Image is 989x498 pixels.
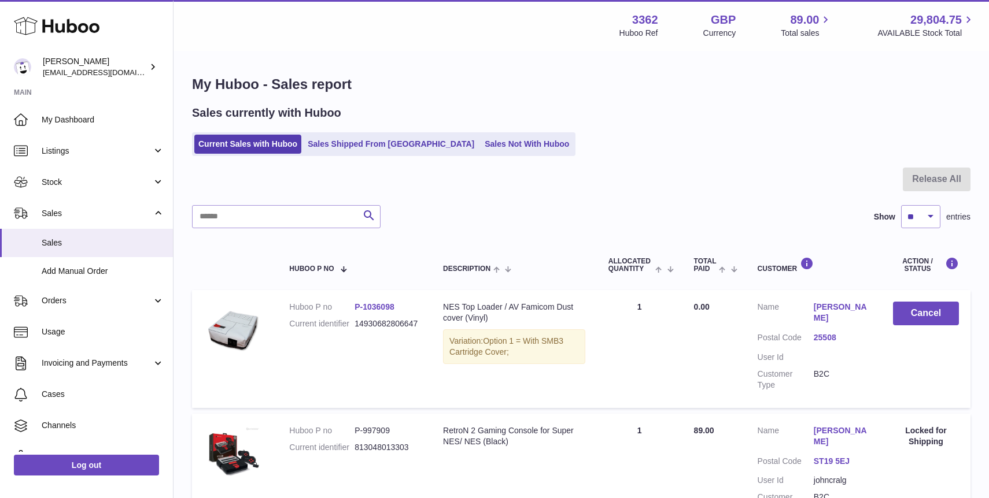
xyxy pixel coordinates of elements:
dt: Current identifier [289,442,355,453]
span: Option 1 = With SMB3 Cartridge Cover; [449,336,563,356]
strong: 3362 [632,12,658,28]
div: Customer [758,257,870,273]
span: Invoicing and Payments [42,358,152,369]
a: 25508 [814,332,870,343]
span: Huboo P no [289,265,334,273]
a: 89.00 Total sales [781,12,832,39]
span: Orders [42,295,152,306]
dt: User Id [758,352,814,363]
a: P-1036098 [355,302,394,311]
div: Currency [703,28,736,39]
span: Sales [42,237,164,248]
label: Show [874,211,895,222]
a: Sales Shipped From [GEOGRAPHIC_DATA] [304,135,478,154]
strong: GBP [711,12,736,28]
span: 29,804.75 [910,12,962,28]
td: 1 [597,290,682,407]
div: Action / Status [893,257,959,273]
a: Current Sales with Huboo [194,135,301,154]
dt: Postal Code [758,332,814,346]
span: 89.00 [694,426,714,435]
div: Locked for Shipping [893,425,959,447]
dt: Name [758,302,814,326]
span: Usage [42,326,164,337]
span: My Dashboard [42,114,164,125]
dt: Huboo P no [289,425,355,436]
a: 29,804.75 AVAILABLE Stock Total [877,12,975,39]
dt: User Id [758,475,814,486]
dt: Huboo P no [289,302,355,313]
dd: 813048013303 [355,442,420,453]
div: Huboo Ref [619,28,658,39]
span: Stock [42,177,152,188]
h2: Sales currently with Huboo [192,105,341,121]
img: famicom-top-loader-01.jpg [204,302,261,359]
span: Sales [42,208,152,219]
span: Total paid [694,258,717,273]
dt: Customer Type [758,369,814,391]
span: Cases [42,389,164,400]
dt: Name [758,425,814,450]
div: NES Top Loader / AV Famicom Dust cover (Vinyl) [443,302,585,324]
span: Description [443,265,490,273]
dt: Postal Code [758,456,814,470]
div: RetroN 2 Gaming Console for Super NES/ NES (Black) [443,425,585,447]
div: [PERSON_NAME] [43,56,147,78]
span: Listings [42,146,152,157]
a: ST19 5EJ [814,456,870,467]
button: Cancel [893,302,959,325]
a: Log out [14,455,159,475]
span: ALLOCATED Quantity [608,258,652,273]
span: AVAILABLE Stock Total [877,28,975,39]
img: $_57.JPG [204,425,261,483]
a: [PERSON_NAME] [814,425,870,447]
span: 0.00 [694,302,710,311]
span: Add Manual Order [42,266,164,277]
a: Sales Not With Huboo [481,135,573,154]
dd: 14930682806647 [355,318,420,329]
dd: johncralg [814,475,870,486]
h1: My Huboo - Sales report [192,75,970,94]
img: sales@gamesconnection.co.uk [14,58,31,76]
dd: P-997909 [355,425,420,436]
span: Total sales [781,28,832,39]
dt: Current identifier [289,318,355,329]
span: [EMAIL_ADDRESS][DOMAIN_NAME] [43,68,170,77]
span: Channels [42,420,164,431]
dd: B2C [814,369,870,391]
span: Settings [42,451,164,462]
span: entries [946,211,970,222]
a: [PERSON_NAME] [814,302,870,324]
span: 89.00 [790,12,819,28]
div: Variation: [443,329,585,364]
